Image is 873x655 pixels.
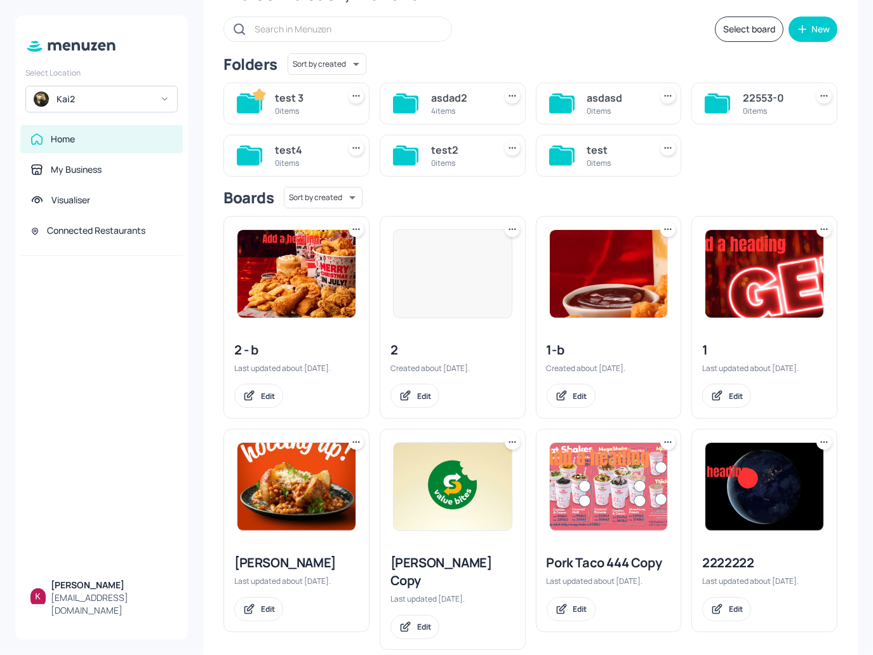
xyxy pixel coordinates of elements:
[57,93,152,105] div: Kai2
[261,604,275,614] div: Edit
[547,341,671,359] div: 1-b
[702,363,827,374] div: Last updated about [DATE].
[30,588,46,604] img: ALm5wu0uMJs5_eqw6oihenv1OotFdBXgP3vgpp2z_jxl=s96-c
[34,91,49,107] img: avatar
[51,591,173,617] div: [EMAIL_ADDRESS][DOMAIN_NAME]
[702,576,827,586] div: Last updated about [DATE].
[431,158,490,168] div: 0 items
[275,90,333,105] div: test 3
[587,90,646,105] div: asdasd
[237,443,356,530] img: 2025-08-04-17542828874751hy7ke745zt.jpeg
[390,363,515,374] div: Created about [DATE].
[417,621,431,632] div: Edit
[234,363,359,374] div: Last updated about [DATE].
[288,51,366,77] div: Sort by created
[743,105,801,116] div: 0 items
[275,158,333,168] div: 0 items
[47,224,145,237] div: Connected Restaurants
[431,142,490,158] div: test2
[743,90,801,105] div: 22553-0
[25,67,178,78] div: Select Location
[705,443,823,530] img: 2025-07-31-1753949858356ya9dtfnusbi.jpeg
[431,90,490,105] div: asdad2
[237,230,356,318] img: 2025-08-04-1754333393155vhvmy2hpzrc.jpeg
[51,579,173,591] div: [PERSON_NAME]
[390,341,515,359] div: 2
[261,391,275,402] div: Edit
[394,443,512,530] img: 2025-09-18-1758214637991pr5s0nzly5.jpeg
[550,443,668,530] img: 2025-08-09-1754765089600xzyclyutpsk.jpeg
[390,554,515,590] div: [PERSON_NAME] Copy
[284,185,363,210] div: Sort by created
[51,194,90,206] div: Visualiser
[587,142,646,158] div: test
[51,133,75,145] div: Home
[811,25,830,34] div: New
[587,158,646,168] div: 0 items
[431,105,490,116] div: 4 items
[275,105,333,116] div: 0 items
[729,604,743,614] div: Edit
[789,17,837,42] button: New
[587,105,646,116] div: 0 items
[417,391,431,402] div: Edit
[702,554,827,572] div: 2222222
[702,341,827,359] div: 1
[729,391,743,402] div: Edit
[223,54,277,74] div: Folders
[705,230,823,318] img: 2025-08-04-1754305660757xv9gr5oquga.jpeg
[234,554,359,572] div: [PERSON_NAME]
[234,341,359,359] div: 2 - b
[51,163,102,176] div: My Business
[550,230,668,318] img: 2025-08-04-1754305479136vc23vm0j9vr.jpeg
[573,604,587,614] div: Edit
[715,17,783,42] button: Select board
[573,391,587,402] div: Edit
[547,554,671,572] div: Pork Taco 444 Copy
[255,20,439,38] input: Search in Menuzen
[234,576,359,586] div: Last updated about [DATE].
[223,187,274,208] div: Boards
[547,576,671,586] div: Last updated about [DATE].
[547,363,671,374] div: Created about [DATE].
[390,593,515,604] div: Last updated [DATE].
[275,142,333,158] div: test4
